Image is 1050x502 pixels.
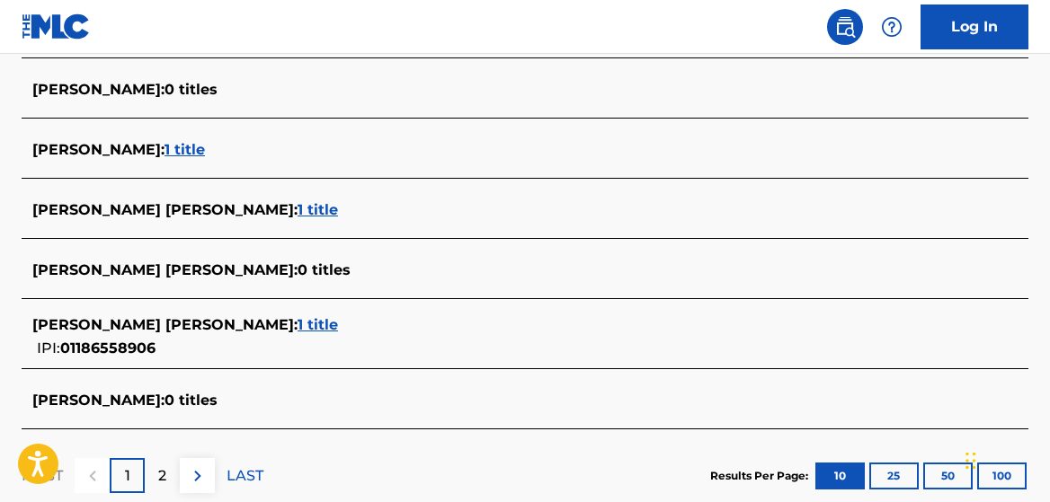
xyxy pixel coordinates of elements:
[32,81,165,98] span: [PERSON_NAME] :
[165,141,205,158] span: 1 title
[965,434,976,488] div: Drag
[815,462,865,489] button: 10
[834,16,856,38] img: search
[921,4,1028,49] a: Log In
[32,141,165,158] span: [PERSON_NAME] :
[298,201,338,218] span: 1 title
[710,468,813,484] p: Results Per Page:
[32,316,298,333] span: [PERSON_NAME] [PERSON_NAME] :
[32,261,298,278] span: [PERSON_NAME] [PERSON_NAME] :
[227,465,263,487] p: LAST
[165,81,218,98] span: 0 titles
[125,465,130,487] p: 1
[32,201,298,218] span: [PERSON_NAME] [PERSON_NAME] :
[32,392,165,409] span: [PERSON_NAME] :
[37,339,60,357] span: IPI:
[960,416,1050,502] iframe: Chat Widget
[923,462,973,489] button: 50
[298,316,338,333] span: 1 title
[22,13,91,40] img: MLC Logo
[165,392,218,409] span: 0 titles
[158,465,166,487] p: 2
[187,465,209,487] img: right
[298,261,351,278] span: 0 titles
[874,9,910,45] div: Help
[869,462,919,489] button: 25
[827,9,863,45] a: Public Search
[881,16,903,38] img: help
[60,339,156,357] span: 01186558906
